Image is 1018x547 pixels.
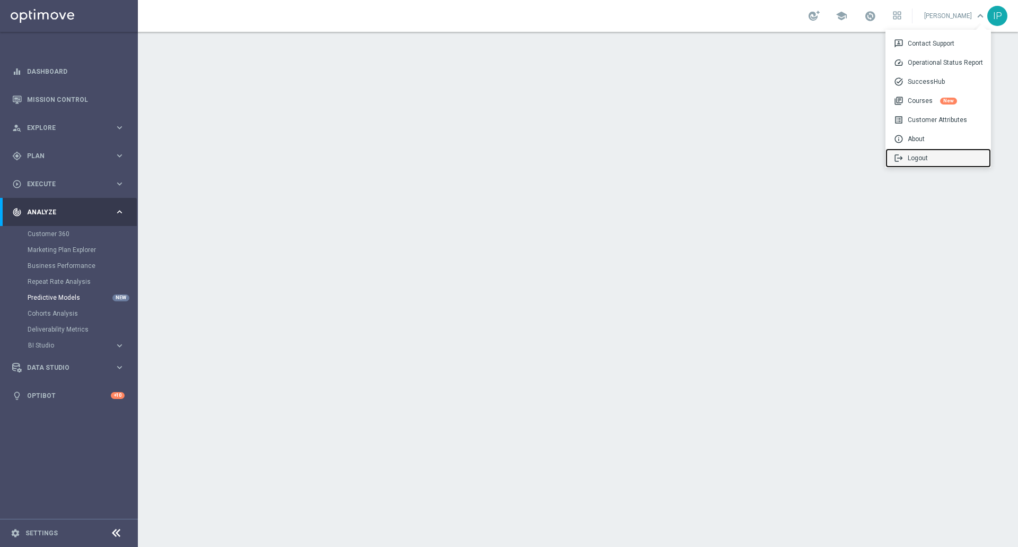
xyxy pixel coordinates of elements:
[885,72,991,91] a: task_altSuccessHub
[12,57,125,85] div: Dashboard
[28,246,110,254] a: Marketing Plan Explorer
[885,72,991,91] div: SuccessHub
[885,149,991,168] a: logoutLogout
[28,322,137,337] div: Deliverability Metrics
[27,153,115,159] span: Plan
[975,10,986,22] span: keyboard_arrow_down
[28,258,137,274] div: Business Performance
[12,179,22,189] i: play_circle_outline
[28,230,110,238] a: Customer 360
[28,306,137,322] div: Cohorts Analysis
[894,58,908,67] span: speed
[115,179,125,189] i: keyboard_arrow_right
[28,293,110,302] a: Predictive Models
[27,85,125,114] a: Mission Control
[28,274,137,290] div: Repeat Rate Analysis
[112,294,129,301] div: NEW
[12,124,125,132] button: person_search Explore keyboard_arrow_right
[28,242,137,258] div: Marketing Plan Explorer
[894,39,908,48] span: 3p
[894,115,908,125] span: list_alt
[12,152,125,160] button: gps_fixed Plan keyboard_arrow_right
[894,96,908,106] span: library_books
[12,123,115,133] div: Explore
[28,342,115,349] div: BI Studio
[115,151,125,161] i: keyboard_arrow_right
[12,151,115,161] div: Plan
[12,392,125,400] button: lightbulb Optibot +10
[12,180,125,188] button: play_circle_outline Execute keyboard_arrow_right
[12,85,125,114] div: Mission Control
[28,337,137,353] div: BI Studio
[28,325,110,334] a: Deliverability Metrics
[27,381,111,410] a: Optibot
[12,123,22,133] i: person_search
[885,129,991,149] div: About
[28,226,137,242] div: Customer 360
[11,528,20,538] i: settings
[12,208,125,216] button: track_changes Analyze keyboard_arrow_right
[940,98,957,105] div: New
[28,277,110,286] a: Repeat Rate Analysis
[885,110,991,129] div: Customer Attributes
[885,149,991,168] div: Logout
[12,207,115,217] div: Analyze
[885,91,991,110] div: Courses
[12,67,125,76] button: equalizer Dashboard
[27,57,125,85] a: Dashboard
[115,341,125,351] i: keyboard_arrow_right
[28,342,104,349] span: BI Studio
[12,95,125,104] button: Mission Control
[28,290,137,306] div: Predictive Models
[115,207,125,217] i: keyboard_arrow_right
[12,363,125,372] button: Data Studio keyboard_arrow_right
[27,209,115,215] span: Analyze
[28,262,110,270] a: Business Performance
[885,110,991,129] a: list_altCustomer Attributes
[25,530,58,536] a: Settings
[885,34,991,53] div: Contact Support
[885,129,991,149] a: infoAbout
[987,6,1007,26] div: IP
[885,53,991,72] a: speedOperational Status Report
[12,391,22,401] i: lightbulb
[923,8,987,24] a: [PERSON_NAME]keyboard_arrow_down 3pContact Support speedOperational Status Report task_altSuccess...
[894,134,908,144] span: info
[894,77,908,86] span: task_alt
[111,392,125,399] div: +10
[12,207,22,217] i: track_changes
[28,341,125,350] button: BI Studio keyboard_arrow_right
[12,179,115,189] div: Execute
[885,91,991,110] a: library_booksCoursesNew
[12,67,22,76] i: equalizer
[894,153,908,163] span: logout
[27,364,115,371] span: Data Studio
[885,34,991,53] a: 3pContact Support
[27,125,115,131] span: Explore
[27,181,115,187] span: Execute
[12,151,22,161] i: gps_fixed
[12,381,125,410] div: Optibot
[115,362,125,372] i: keyboard_arrow_right
[836,10,847,22] span: school
[28,309,110,318] a: Cohorts Analysis
[885,53,991,72] div: Operational Status Report
[115,123,125,133] i: keyboard_arrow_right
[12,363,115,372] div: Data Studio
